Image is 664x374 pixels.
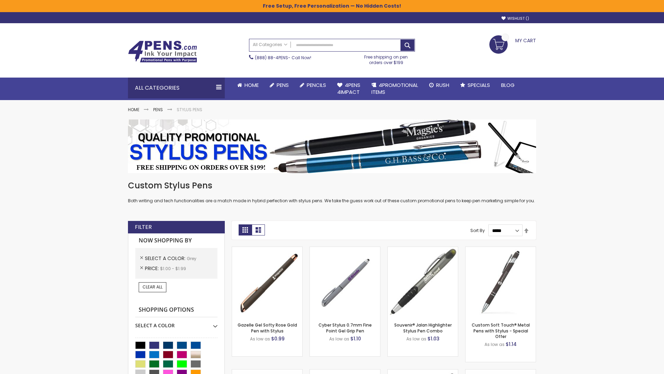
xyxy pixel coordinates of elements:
[485,341,505,347] span: As low as
[307,81,326,89] span: Pencils
[232,78,264,93] a: Home
[232,247,302,252] a: Gazelle Gel Softy Rose Gold Pen with Stylus-Grey
[332,78,366,100] a: 4Pens4impact
[455,78,496,93] a: Specials
[472,322,530,339] a: Custom Soft Touch® Metal Pens with Stylus - Special Offer
[128,119,536,173] img: Stylus Pens
[128,180,536,204] div: Both writing and tech functionalities are a match made in hybrid perfection with stylus pens. We ...
[253,42,287,47] span: All Categories
[329,336,349,342] span: As low as
[187,256,196,261] span: Grey
[135,317,218,329] div: Select A Color
[239,224,252,235] strong: Grid
[366,78,424,100] a: 4PROMOTIONALITEMS
[160,266,186,271] span: $1.00 - $1.99
[496,78,520,93] a: Blog
[371,81,418,96] span: 4PROMOTIONAL ITEMS
[250,336,270,342] span: As low as
[406,336,426,342] span: As low as
[394,322,452,333] a: Souvenir® Jalan Highlighter Stylus Pen Combo
[468,81,490,89] span: Specials
[238,322,297,333] a: Gazelle Gel Softy Rose Gold Pen with Stylus
[264,78,294,93] a: Pens
[135,223,152,231] strong: Filter
[135,233,218,248] strong: Now Shopping by
[142,284,163,290] span: Clear All
[245,81,259,89] span: Home
[319,322,372,333] a: Cyber Stylus 0.7mm Fine Point Gel Grip Pen
[337,81,360,96] span: 4Pens 4impact
[388,247,458,252] a: Souvenir® Jalan Highlighter Stylus Pen Combo-Grey
[255,55,311,61] span: - Call Now!
[470,228,485,233] label: Sort By
[357,52,415,65] div: Free shipping on pen orders over $199
[310,247,380,317] img: Cyber Stylus 0.7mm Fine Point Gel Grip Pen-Grey
[424,78,455,93] a: Rush
[255,55,288,61] a: (888) 88-4PENS
[277,81,289,89] span: Pens
[145,255,187,262] span: Select A Color
[506,341,517,348] span: $1.14
[310,247,380,252] a: Cyber Stylus 0.7mm Fine Point Gel Grip Pen-Grey
[153,107,163,113] a: Pens
[271,335,285,342] span: $0.99
[388,247,458,317] img: Souvenir® Jalan Highlighter Stylus Pen Combo-Grey
[135,303,218,318] strong: Shopping Options
[501,81,515,89] span: Blog
[232,247,302,317] img: Gazelle Gel Softy Rose Gold Pen with Stylus-Grey
[145,265,160,272] span: Price
[128,78,225,98] div: All Categories
[465,247,536,252] a: Custom Soft Touch® Metal Pens with Stylus-Grey
[294,78,332,93] a: Pencils
[427,335,440,342] span: $1.03
[465,247,536,317] img: Custom Soft Touch® Metal Pens with Stylus-Grey
[501,16,529,21] a: Wishlist
[128,180,536,191] h1: Custom Stylus Pens
[128,107,139,113] a: Home
[177,107,202,113] strong: Stylus Pens
[139,282,166,292] a: Clear All
[350,335,361,342] span: $1.10
[128,41,197,63] img: 4Pens Custom Pens and Promotional Products
[249,39,291,51] a: All Categories
[436,81,449,89] span: Rush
